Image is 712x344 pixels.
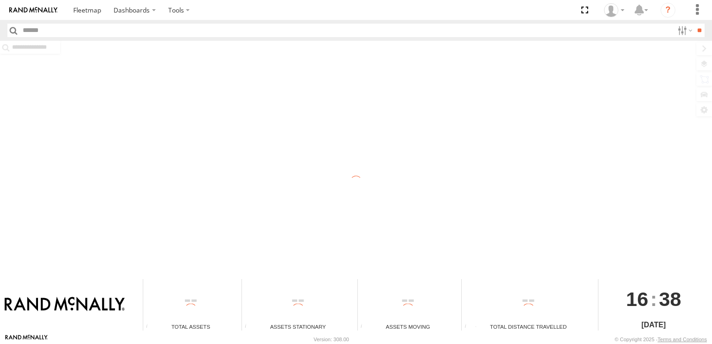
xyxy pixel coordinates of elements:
[9,7,57,13] img: rand-logo.svg
[358,324,372,331] div: Total number of assets current in transit.
[626,279,648,319] span: 16
[314,337,349,342] div: Version: 308.00
[674,24,694,37] label: Search Filter Options
[658,337,707,342] a: Terms and Conditions
[242,323,354,331] div: Assets Stationary
[598,319,708,331] div: [DATE]
[5,335,48,344] a: Visit our Website
[358,323,458,331] div: Assets Moving
[462,324,476,331] div: Total distance travelled by all assets within specified date range and applied filters
[661,3,675,18] i: ?
[242,324,256,331] div: Total number of assets current stationary.
[659,279,681,319] span: 38
[143,324,157,331] div: Total number of Enabled Assets
[615,337,707,342] div: © Copyright 2025 -
[601,3,628,17] div: Valeo Dash
[143,323,238,331] div: Total Assets
[5,297,125,312] img: Rand McNally
[598,279,708,319] div: :
[462,323,595,331] div: Total Distance Travelled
